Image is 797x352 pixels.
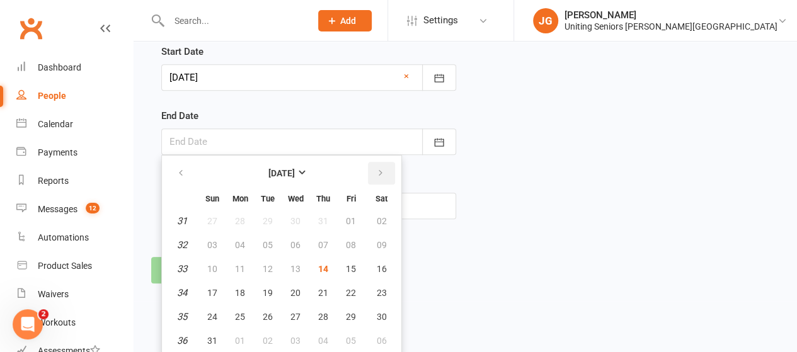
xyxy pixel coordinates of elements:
small: Sunday [205,194,219,203]
button: 31 [199,329,226,352]
div: JG [533,8,558,33]
span: 21 [318,288,328,298]
input: Search... [165,12,302,30]
em: 33 [177,263,187,275]
a: Waivers [16,280,133,309]
span: 17 [207,288,217,298]
button: 26 [255,305,281,328]
label: Start Date [161,44,204,59]
span: 12 [86,203,100,213]
a: Product Sales [16,252,133,280]
a: Clubworx [15,13,47,44]
span: 23 [377,288,387,298]
button: 03 [282,329,309,352]
button: 19 [255,281,281,304]
button: 20 [282,281,309,304]
a: × [404,69,409,84]
div: People [38,91,66,101]
button: 14 [310,258,336,280]
span: 29 [346,312,356,322]
button: 04 [310,329,336,352]
button: 29 [338,305,364,328]
span: 24 [207,312,217,322]
em: 32 [177,239,187,251]
button: 25 [227,305,253,328]
div: Messages [38,204,77,214]
span: 26 [263,312,273,322]
div: Waivers [38,289,69,299]
label: End Date [161,108,198,123]
a: Automations [16,224,133,252]
div: Dashboard [38,62,81,72]
small: Wednesday [288,194,304,203]
button: 22 [338,281,364,304]
button: Add [318,10,372,31]
button: 27 [282,305,309,328]
span: 27 [290,312,301,322]
span: 28 [318,312,328,322]
div: Reports [38,176,69,186]
span: Settings [423,6,458,35]
em: 35 [177,311,187,322]
div: Uniting Seniors [PERSON_NAME][GEOGRAPHIC_DATA] [565,21,777,32]
button: 15 [338,258,364,280]
a: People [16,82,133,110]
button: 05 [338,329,364,352]
span: 15 [346,264,356,274]
div: Product Sales [38,261,92,271]
small: Tuesday [261,194,275,203]
span: 2 [38,309,49,319]
button: 18 [227,281,253,304]
div: Calendar [38,119,73,129]
span: 02 [263,336,273,346]
button: 30 [365,305,398,328]
span: 16 [377,264,387,274]
iframe: Intercom live chat [13,309,43,339]
span: 20 [290,288,301,298]
button: 24 [199,305,226,328]
button: 06 [365,329,398,352]
span: 04 [318,336,328,346]
button: 28 [310,305,336,328]
small: Thursday [316,194,330,203]
span: 01 [235,336,245,346]
small: Monday [232,194,248,203]
span: Add [340,16,356,26]
div: Payments [38,147,77,157]
a: Dashboard [16,54,133,82]
a: Calendar [16,110,133,139]
a: Reports [16,167,133,195]
button: 01 [227,329,253,352]
span: 31 [207,336,217,346]
span: 05 [346,336,356,346]
div: Automations [38,232,89,242]
small: Friday [347,194,356,203]
span: 22 [346,288,356,298]
em: 34 [177,287,187,298]
em: 36 [177,335,187,346]
a: Payments [16,139,133,167]
strong: [DATE] [268,168,295,178]
span: 18 [235,288,245,298]
button: 23 [365,281,398,304]
span: 25 [235,312,245,322]
span: 30 [377,312,387,322]
div: [PERSON_NAME] [565,9,777,21]
a: Workouts [16,309,133,337]
button: 02 [255,329,281,352]
a: Messages 12 [16,195,133,224]
span: 06 [377,336,387,346]
span: 19 [263,288,273,298]
button: 17 [199,281,226,304]
button: 21 [310,281,336,304]
span: 03 [290,336,301,346]
em: 31 [177,215,187,227]
span: 14 [318,264,328,274]
div: Workouts [38,317,76,327]
small: Saturday [376,194,387,203]
button: 16 [365,258,398,280]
